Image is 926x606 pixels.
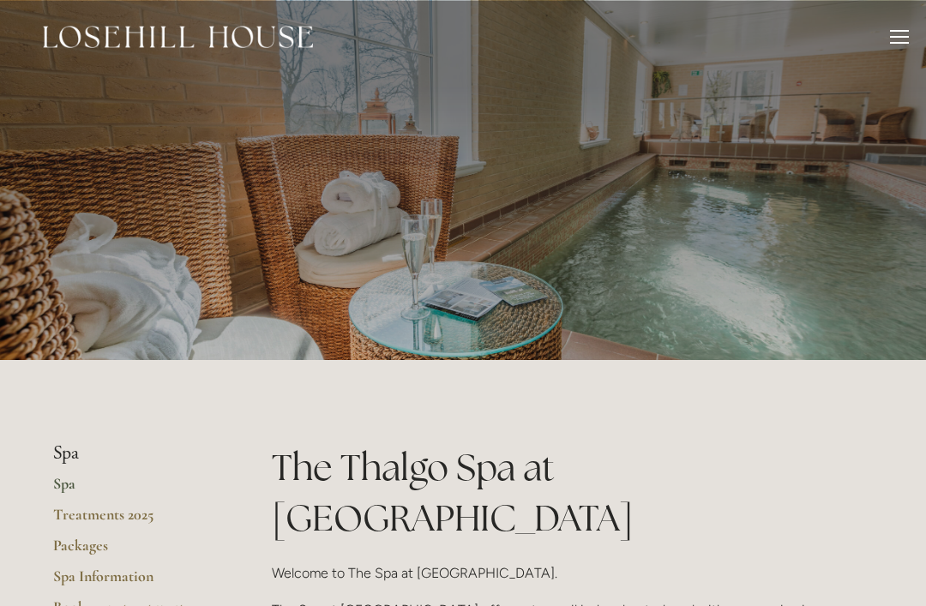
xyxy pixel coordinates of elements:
h1: The Thalgo Spa at [GEOGRAPHIC_DATA] [272,442,873,543]
a: Treatments 2025 [53,505,217,536]
a: Spa [53,474,217,505]
img: Losehill House [43,26,313,48]
li: Spa [53,442,217,465]
a: Spa Information [53,567,217,597]
p: Welcome to The Spa at [GEOGRAPHIC_DATA]. [272,561,873,585]
a: Packages [53,536,217,567]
